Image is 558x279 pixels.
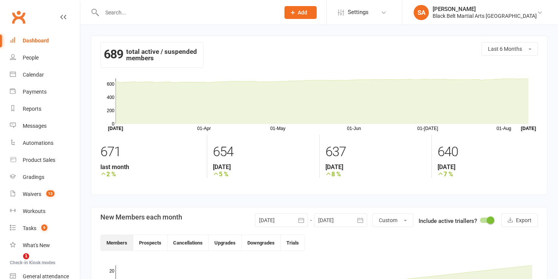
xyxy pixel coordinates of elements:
span: Last 6 Months [488,46,522,52]
strong: [DATE] [325,163,426,171]
a: Workouts [10,203,80,220]
div: Calendar [23,72,44,78]
button: Cancellations [167,235,209,251]
a: Reports [10,100,80,118]
a: Gradings [10,169,80,186]
a: Messages [10,118,80,135]
input: Search... [100,7,275,18]
a: Clubworx [9,8,28,27]
div: Dashboard [23,38,49,44]
strong: last month [100,163,201,171]
div: Workouts [23,208,45,214]
div: SA [414,5,429,20]
button: Members [101,235,133,251]
div: 671 [100,141,201,163]
div: 640 [438,141,538,163]
div: People [23,55,39,61]
strong: 689 [104,49,123,60]
button: Upgrades [209,235,242,251]
button: Prospects [133,235,167,251]
a: What's New [10,237,80,254]
button: Trials [281,235,305,251]
strong: [DATE] [438,163,538,171]
div: total active / suspended members [100,42,203,68]
div: Waivers [23,191,41,197]
div: What's New [23,242,50,248]
strong: 8 % [325,171,426,178]
div: [PERSON_NAME] [433,6,537,13]
h3: New Members each month [100,213,182,221]
span: 13 [46,190,55,197]
a: Payments [10,83,80,100]
div: Payments [23,89,47,95]
iframe: Intercom live chat [8,253,26,271]
div: 637 [325,141,426,163]
strong: 5 % [213,171,313,178]
div: Gradings [23,174,44,180]
div: Product Sales [23,157,55,163]
div: Tasks [23,225,36,231]
button: Add [284,6,317,19]
span: 9 [41,224,47,231]
div: Automations [23,140,53,146]
span: Settings [348,4,369,21]
div: Reports [23,106,41,112]
a: Automations [10,135,80,152]
label: Include active triallers? [419,216,477,226]
a: Waivers 13 [10,186,80,203]
strong: 2 % [100,171,201,178]
a: Calendar [10,66,80,83]
a: People [10,49,80,66]
a: Tasks 9 [10,220,80,237]
button: Last 6 Months [481,42,538,56]
button: Custom [372,213,413,227]
span: Custom [379,217,397,223]
a: Product Sales [10,152,80,169]
span: Add [298,9,307,16]
span: 1 [23,253,29,259]
a: Dashboard [10,32,80,49]
div: Black Belt Martial Arts [GEOGRAPHIC_DATA] [433,13,537,19]
strong: [DATE] [213,163,313,171]
div: Messages [23,123,47,129]
div: 654 [213,141,313,163]
button: Downgrades [242,235,281,251]
button: Export [501,213,538,227]
strong: 7 % [438,171,538,178]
